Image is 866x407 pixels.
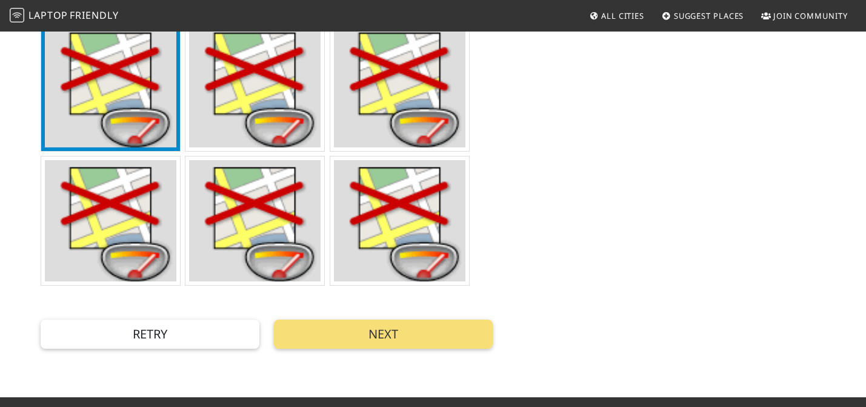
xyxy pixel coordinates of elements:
[773,10,848,21] span: Join Community
[41,320,259,349] button: Retry
[10,5,119,27] a: LaptopFriendly LaptopFriendly
[189,26,321,147] img: PhotoService.GetPhoto
[756,5,853,27] a: Join Community
[334,160,465,281] img: PhotoService.GetPhoto
[674,10,744,21] span: Suggest Places
[10,8,24,22] img: LaptopFriendly
[70,8,118,22] span: Friendly
[28,8,68,22] span: Laptop
[601,10,644,21] span: All Cities
[657,5,749,27] a: Suggest Places
[189,160,321,281] img: PhotoService.GetPhoto
[334,26,465,147] img: PhotoService.GetPhoto
[584,5,649,27] a: All Cities
[45,26,176,147] img: PhotoService.GetPhoto
[45,160,176,281] img: PhotoService.GetPhoto
[274,320,493,349] button: Next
